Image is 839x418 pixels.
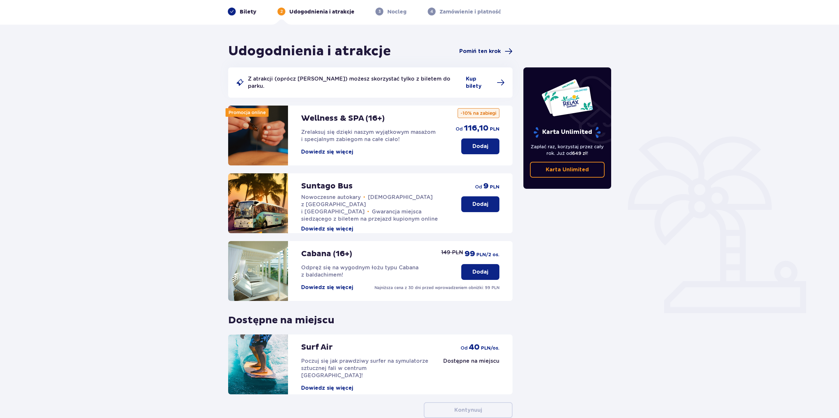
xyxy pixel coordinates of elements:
[459,47,513,55] a: Pomiń ten krok
[472,268,488,276] p: Dodaj
[476,252,499,258] span: PLN /2 os.
[228,334,288,394] img: attraction
[367,209,369,215] span: •
[301,113,385,123] p: Wellness & SPA (16+)
[464,123,489,133] span: 116,10
[533,127,601,138] p: Karta Unlimited
[301,225,353,233] button: Dowiedz się więcej
[228,43,391,60] h1: Udogodnienia i atrakcje
[461,196,499,212] button: Dodaj
[301,249,352,259] p: Cabana (16+)
[541,79,593,117] img: Dwie karty całoroczne do Suntago z napisem 'UNLIMITED RELAX', na białym tle z tropikalnymi liśćmi...
[374,285,499,291] p: Najniższa cena z 30 dni przed wprowadzeniem obniżki: 99 PLN
[572,151,587,156] span: 649 zł
[530,162,605,178] a: Karta Unlimited
[301,129,436,142] span: Zrelaksuj się dzięki naszym wyjątkowym masażom i specjalnym zabiegom na całe ciało!
[469,342,480,352] span: 40
[466,75,493,90] span: Kup bilety
[443,357,499,365] p: Dostępne na miejscu
[461,138,499,154] button: Dodaj
[465,249,475,259] span: 99
[301,384,353,392] button: Dowiedz się więcej
[301,342,333,352] p: Surf Air
[228,309,334,327] p: Dostępne na miejscu
[472,143,488,150] p: Dodaj
[441,249,463,256] p: 149 PLN
[546,166,589,173] p: Karta Unlimited
[387,8,407,15] p: Nocleg
[301,284,353,291] button: Dowiedz się więcej
[530,143,605,157] p: Zapłać raz, korzystaj przez cały rok. Już od !
[301,264,419,278] span: Odpręż się na wygodnym łożu typu Cabana z baldachimem!
[277,8,354,15] div: 2Udogodnienia i atrakcje
[228,173,288,233] img: attraction
[378,9,381,14] p: 3
[375,8,407,15] div: 3Nocleg
[226,108,269,117] div: Promocja online
[456,126,463,132] span: od
[228,106,288,165] img: attraction
[461,264,499,280] button: Dodaj
[301,194,361,200] span: Nowoczesne autokary
[228,241,288,301] img: attraction
[424,402,513,418] button: Kontynuuj
[490,126,499,133] span: PLN
[289,8,354,15] p: Udogodnienia i atrakcje
[440,8,501,15] p: Zamówienie i płatność
[459,48,501,55] span: Pomiń ten krok
[458,108,499,118] p: -10% na zabiegi
[461,345,467,351] span: od
[301,358,428,379] span: Poczuj się jak prawdziwy surfer na symulatorze sztucznej fali w centrum [GEOGRAPHIC_DATA]!
[475,184,482,190] span: od
[472,201,488,208] p: Dodaj
[301,148,353,156] button: Dowiedz się więcej
[228,8,256,15] div: Bilety
[301,194,433,215] span: [DEMOGRAPHIC_DATA] z [GEOGRAPHIC_DATA] i [GEOGRAPHIC_DATA]
[481,345,499,352] span: PLN /os.
[280,9,283,14] p: 2
[483,181,489,191] span: 9
[248,75,462,90] p: Z atrakcji (oprócz [PERSON_NAME]) możesz skorzystać tylko z biletem do parku.
[301,181,353,191] p: Suntago Bus
[363,194,365,201] span: •
[428,8,501,15] div: 4Zamówienie i płatność
[240,8,256,15] p: Bilety
[490,184,499,190] span: PLN
[466,75,505,90] a: Kup bilety
[454,406,482,414] p: Kontynuuj
[430,9,433,14] p: 4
